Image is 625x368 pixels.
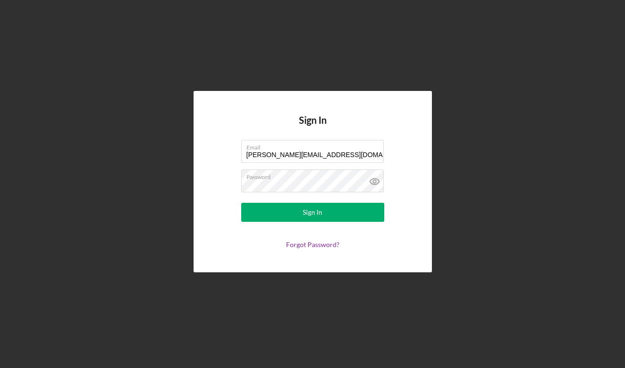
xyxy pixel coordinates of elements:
label: Password [246,170,384,180]
a: Forgot Password? [286,240,339,249]
div: Sign In [303,203,322,222]
h4: Sign In [299,115,327,140]
button: Sign In [241,203,384,222]
label: Email [246,140,384,151]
